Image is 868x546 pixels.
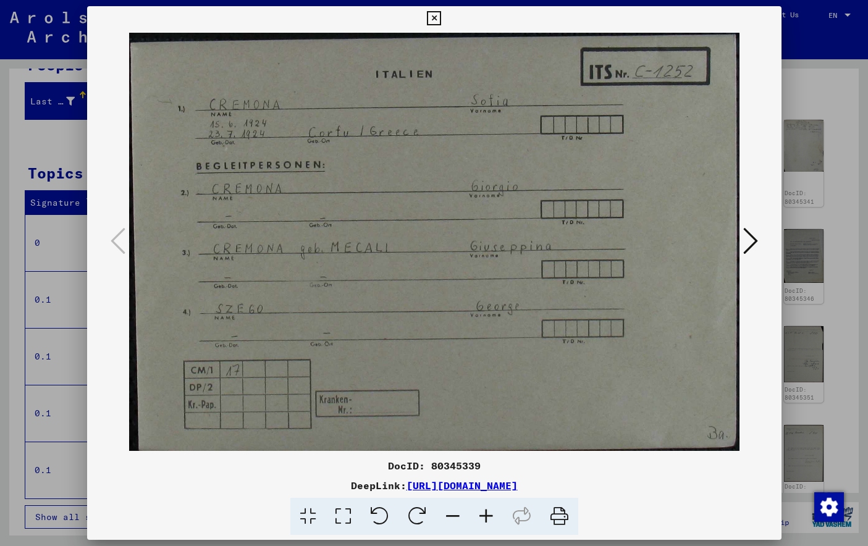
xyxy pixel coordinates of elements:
[87,478,782,493] div: DeepLink:
[129,31,739,453] img: 001.jpg
[407,479,518,492] a: [URL][DOMAIN_NAME]
[814,492,843,521] div: Change consent
[814,492,844,522] img: Change consent
[87,458,782,473] div: DocID: 80345339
